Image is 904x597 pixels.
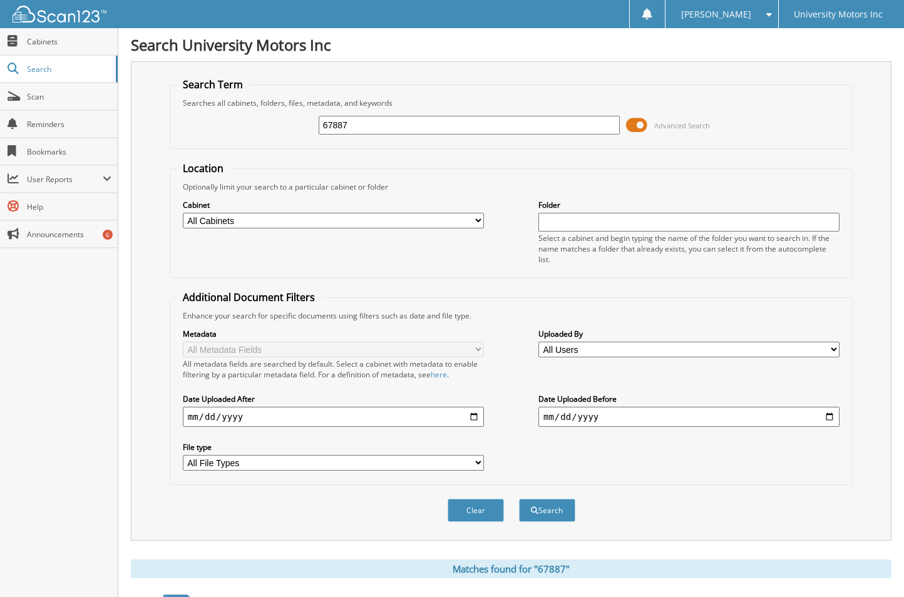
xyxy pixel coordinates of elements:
div: All metadata fields are searched by default. Select a cabinet with metadata to enable filtering b... [183,359,484,380]
span: [PERSON_NAME] [681,11,751,18]
legend: Search Term [177,78,249,91]
span: University Motors Inc [794,11,883,18]
button: Clear [448,499,504,522]
span: Advanced Search [654,121,710,130]
span: Help [27,202,111,212]
div: Optionally limit your search to a particular cabinet or folder [177,181,846,192]
legend: Location [177,161,230,175]
span: Announcements [27,229,111,240]
label: Metadata [183,329,484,339]
label: Uploaded By [538,329,840,339]
span: Search [27,64,110,74]
img: scan123-logo-white.svg [13,6,106,23]
div: Enhance your search for specific documents using filters such as date and file type. [177,310,846,321]
a: here [431,369,447,380]
div: Matches found for "67887" [131,559,891,578]
div: Searches all cabinets, folders, files, metadata, and keywords [177,98,846,108]
input: end [538,407,840,427]
h1: Search University Motors Inc [131,34,891,55]
div: Select a cabinet and begin typing the name of the folder you want to search in. If the name match... [538,233,840,265]
label: Date Uploaded Before [538,394,840,404]
input: start [183,407,484,427]
label: Folder [538,200,840,210]
span: Scan [27,91,111,102]
span: User Reports [27,174,103,185]
div: 6 [103,230,113,240]
label: Date Uploaded After [183,394,484,404]
span: Reminders [27,119,111,130]
legend: Additional Document Filters [177,290,321,304]
span: Cabinets [27,36,111,47]
label: Cabinet [183,200,484,210]
span: Bookmarks [27,146,111,157]
label: File type [183,442,484,452]
button: Search [519,499,575,522]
